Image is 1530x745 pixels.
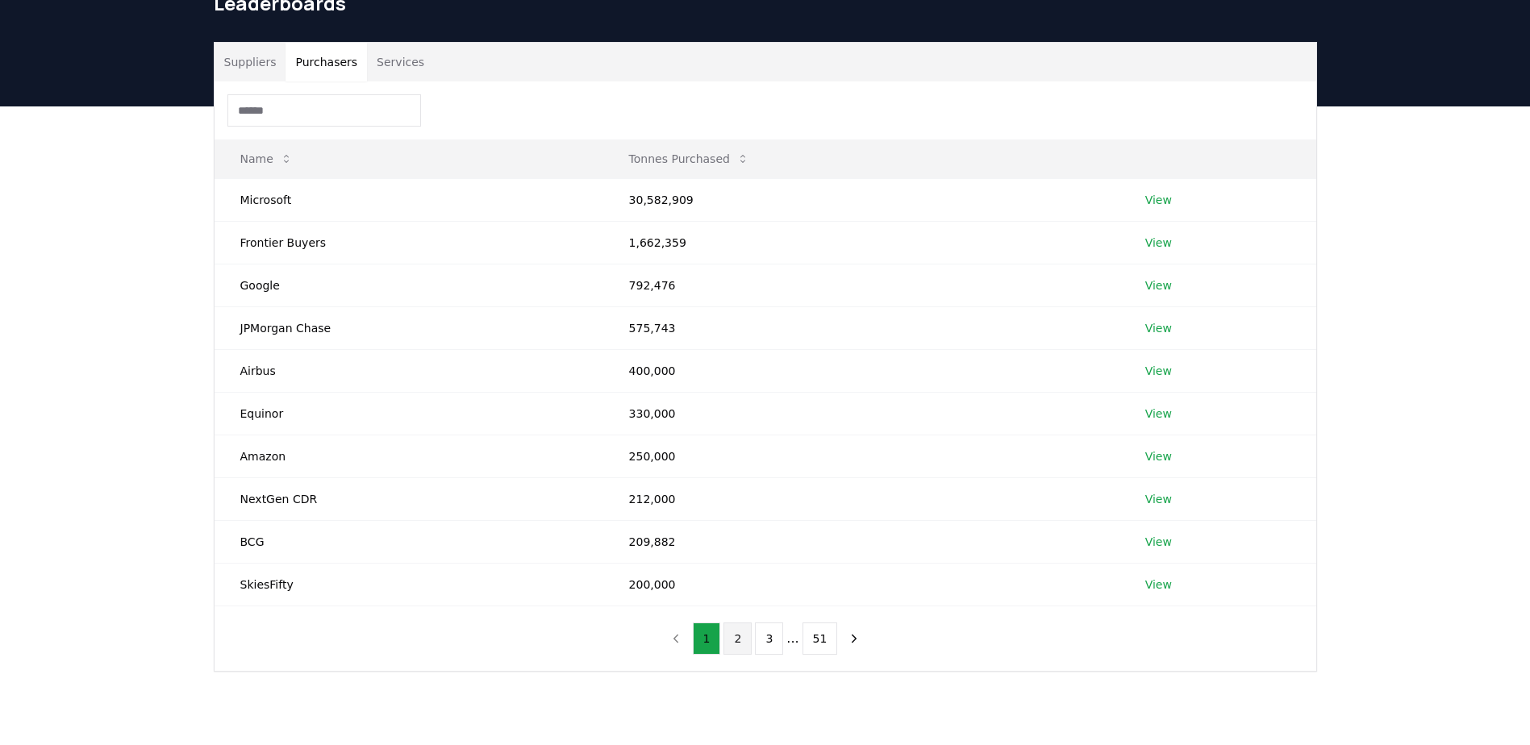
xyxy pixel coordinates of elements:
button: Name [227,143,306,175]
td: Equinor [215,392,603,435]
td: 30,582,909 [603,178,1119,221]
td: Airbus [215,349,603,392]
button: next page [840,622,868,655]
td: 212,000 [603,477,1119,520]
a: View [1145,448,1172,464]
td: 330,000 [603,392,1119,435]
a: View [1145,491,1172,507]
td: 792,476 [603,264,1119,306]
a: View [1145,235,1172,251]
a: View [1145,576,1172,593]
a: View [1145,406,1172,422]
td: 1,662,359 [603,221,1119,264]
td: NextGen CDR [215,477,603,520]
td: 209,882 [603,520,1119,563]
td: Frontier Buyers [215,221,603,264]
a: View [1145,320,1172,336]
a: View [1145,192,1172,208]
a: View [1145,363,1172,379]
td: JPMorgan Chase [215,306,603,349]
td: SkiesFifty [215,563,603,606]
td: 250,000 [603,435,1119,477]
button: Purchasers [286,43,367,81]
button: 51 [803,622,838,655]
td: BCG [215,520,603,563]
td: 400,000 [603,349,1119,392]
td: 575,743 [603,306,1119,349]
li: ... [786,629,798,648]
button: 1 [693,622,721,655]
button: Services [367,43,434,81]
button: Tonnes Purchased [616,143,762,175]
td: Amazon [215,435,603,477]
button: 3 [755,622,783,655]
a: View [1145,277,1172,293]
button: Suppliers [215,43,286,81]
td: Google [215,264,603,306]
a: View [1145,534,1172,550]
td: 200,000 [603,563,1119,606]
td: Microsoft [215,178,603,221]
button: 2 [723,622,752,655]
